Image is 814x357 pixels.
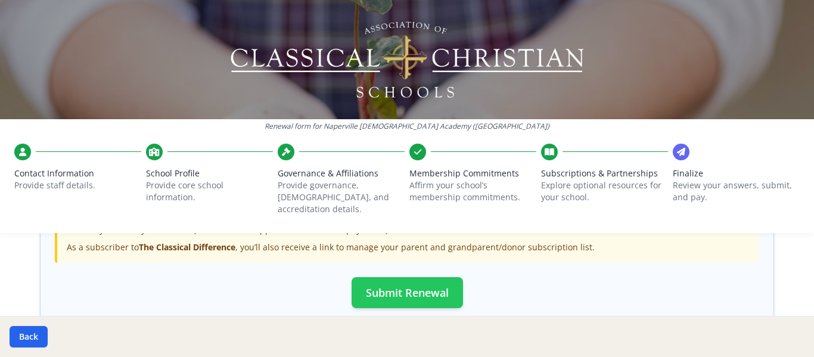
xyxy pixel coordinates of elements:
img: Logo [229,18,586,101]
p: Review your answers, submit, and pay. [673,179,800,203]
p: Provide governance, [DEMOGRAPHIC_DATA], and accreditation details. [278,179,405,215]
span: Contact Information [14,167,141,179]
span: Subscriptions & Partnerships [541,167,668,179]
div: As a subscriber to , you’ll also receive a link to manage your parent and grandparent/donor subsc... [67,241,750,253]
button: Submit Renewal [352,277,463,308]
p: Provide core school information. [146,179,273,203]
span: School Profile [146,167,273,179]
p: Affirm your school’s membership commitments. [409,179,536,203]
button: Back [10,326,48,347]
span: Finalize [673,167,800,179]
span: Governance & Affiliations [278,167,405,179]
span: Membership Commitments [409,167,536,179]
p: Provide staff details. [14,179,141,191]
strong: The Classical Difference [139,241,235,253]
p: Explore optional resources for your school. [541,179,668,203]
